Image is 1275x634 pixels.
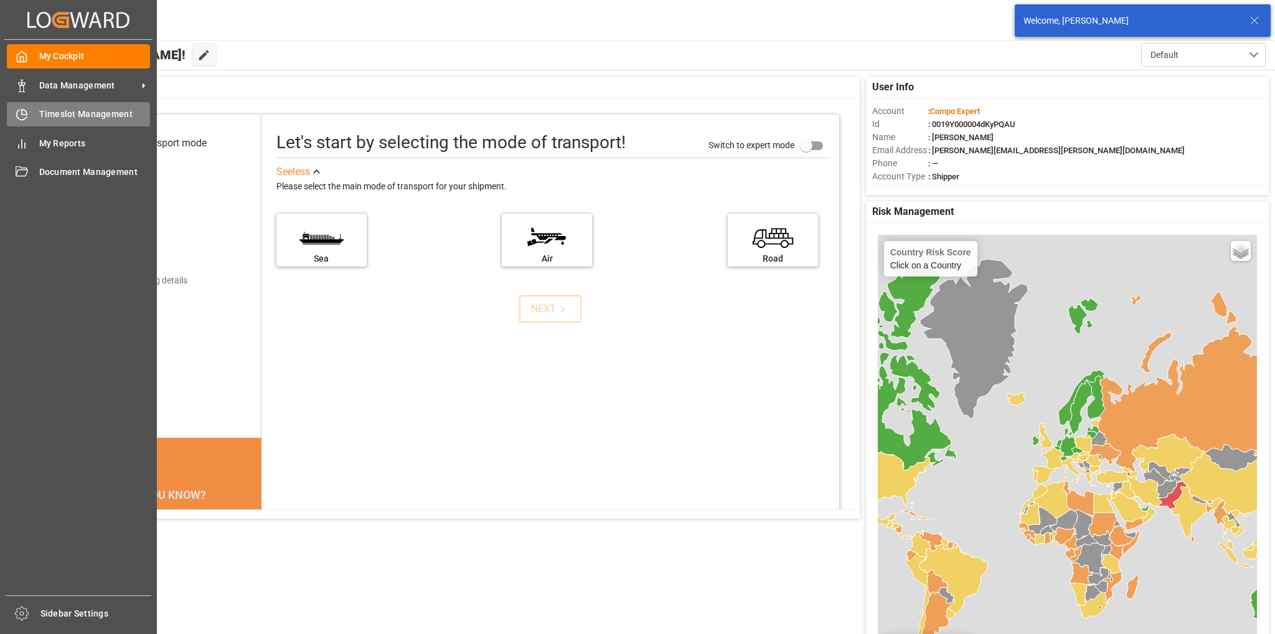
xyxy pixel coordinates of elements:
div: Click on a Country [890,247,971,270]
span: : [PERSON_NAME] [928,133,994,142]
span: : — [928,159,938,168]
div: Please select the main mode of transport for your shipment. [276,179,830,194]
span: Default [1150,49,1179,62]
span: Risk Management [872,204,954,219]
div: Let's start by selecting the mode of transport! [276,130,626,156]
span: User Info [872,80,914,95]
div: NEXT [531,301,569,316]
span: : Shipper [928,172,959,181]
span: Timeslot Management [39,108,151,121]
a: Layers [1231,241,1251,261]
span: Hello [PERSON_NAME]! [52,43,186,67]
span: Account Type [872,170,928,183]
span: My Reports [39,137,151,150]
span: Name [872,131,928,144]
div: See less [276,164,310,179]
span: : [928,106,980,116]
span: Switch to expert mode [708,140,794,150]
a: Timeslot Management [7,102,150,126]
h4: Country Risk Score [890,247,971,257]
div: Welcome, [PERSON_NAME] [1023,14,1238,27]
a: Document Management [7,160,150,184]
span: Data Management [39,79,138,92]
span: Document Management [39,166,151,179]
div: Road [734,252,812,265]
span: Account [872,105,928,118]
a: My Reports [7,131,150,155]
div: Air [508,252,586,265]
span: Id [872,118,928,131]
span: : [PERSON_NAME][EMAIL_ADDRESS][PERSON_NAME][DOMAIN_NAME] [928,146,1185,155]
span: Sidebar Settings [40,607,152,620]
div: DID YOU KNOW? [68,481,261,508]
span: : 0019Y000004dKyPQAU [928,120,1015,129]
span: Email Address [872,144,928,157]
span: Compo Expert [930,106,980,116]
span: Phone [872,157,928,170]
button: next slide / item [244,508,261,597]
button: NEXT [519,295,581,323]
div: Sea [283,252,360,265]
div: Select transport mode [110,136,207,151]
a: My Cockpit [7,44,150,69]
div: The energy needed to power one large container ship across the ocean in a single day is the same ... [83,508,246,582]
button: open menu [1141,43,1266,67]
span: My Cockpit [39,50,151,63]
